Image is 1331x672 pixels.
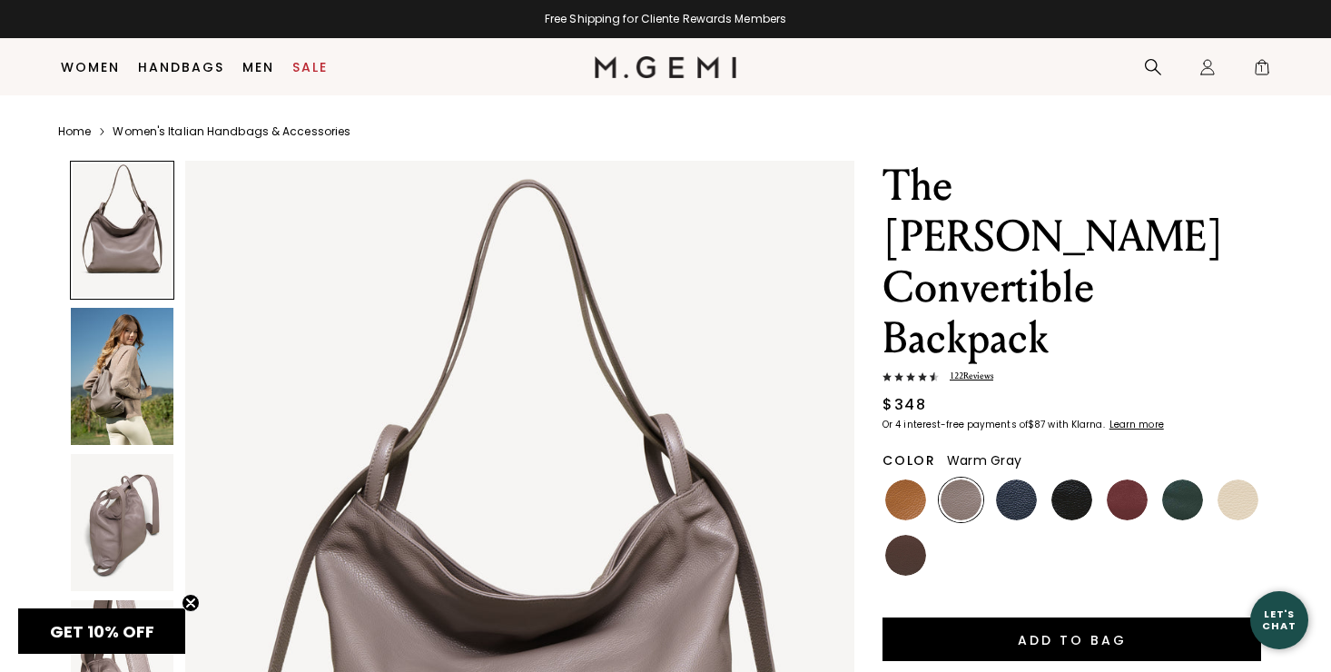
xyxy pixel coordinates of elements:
span: 1 [1253,62,1271,80]
a: Home [58,124,91,139]
div: $348 [882,394,926,416]
img: Tan [885,479,926,520]
img: Navy [996,479,1037,520]
klarna-placement-style-body: with Klarna [1048,418,1107,431]
h1: The [PERSON_NAME] Convertible Backpack [882,161,1261,364]
img: The Laura Convertible Backpack [71,454,173,591]
klarna-placement-style-cta: Learn more [1109,418,1164,431]
span: GET 10% OFF [50,620,154,643]
klarna-placement-style-body: Or 4 interest-free payments of [882,418,1028,431]
img: Dark Green [1162,479,1203,520]
span: 122 Review s [939,370,993,383]
span: Warm Gray [947,451,1021,469]
img: Chocolate [885,535,926,576]
div: Let's Chat [1250,608,1308,631]
div: GET 10% OFFClose teaser [18,608,185,654]
img: M.Gemi [595,56,737,78]
a: 122Reviews [882,370,1261,387]
button: Add to Bag [882,618,1261,661]
a: Men [242,60,274,74]
a: Handbags [138,60,224,74]
img: The Laura Convertible Backpack [71,308,173,445]
a: Sale [292,60,328,74]
a: Learn more [1108,420,1164,430]
klarna-placement-style-amount: $87 [1028,418,1045,431]
a: Women [61,60,120,74]
img: Dark Burgundy [1107,479,1148,520]
img: Black [1051,479,1092,520]
button: Close teaser [182,594,200,612]
img: Warm Gray [941,479,981,520]
img: Ecru [1218,479,1258,520]
a: Women's Italian Handbags & Accessories [113,124,350,139]
h2: Color [882,453,936,468]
